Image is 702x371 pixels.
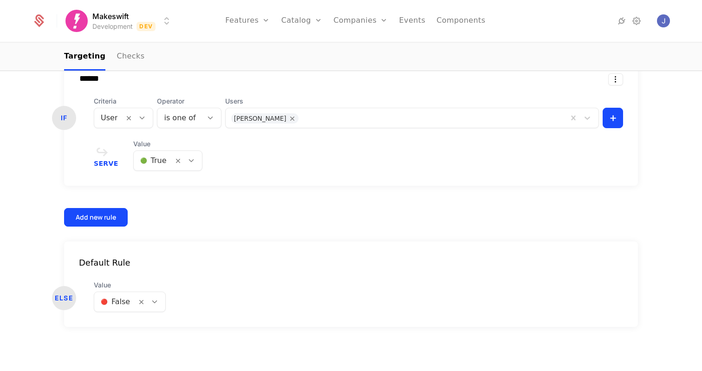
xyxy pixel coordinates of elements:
div: Add new rule [76,213,116,222]
span: Criteria [94,97,153,106]
div: [PERSON_NAME] [234,113,286,124]
span: Makeswift [92,11,129,22]
a: Targeting [64,43,105,71]
div: Default Rule [64,256,638,269]
span: Serve [94,160,118,167]
nav: Main [64,43,638,71]
button: + [603,108,623,128]
div: ELSE [52,286,76,310]
a: Checks [117,43,144,71]
div: Remove Joseph Testmire [286,113,299,124]
span: Value [133,139,202,149]
button: Select environment [68,11,172,31]
img: Makeswift [65,10,88,32]
span: Dev [136,22,156,31]
div: IF [52,106,76,130]
span: Value [94,280,166,290]
button: Add new rule [64,208,128,227]
ul: Choose Sub Page [64,43,144,71]
a: Settings [631,15,642,26]
span: Users [225,97,599,106]
img: Joseph Lukemire [657,14,670,27]
button: Select action [608,73,623,85]
div: Development [92,22,133,31]
button: Open user button [657,14,670,27]
a: Integrations [616,15,627,26]
span: Operator [157,97,221,106]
